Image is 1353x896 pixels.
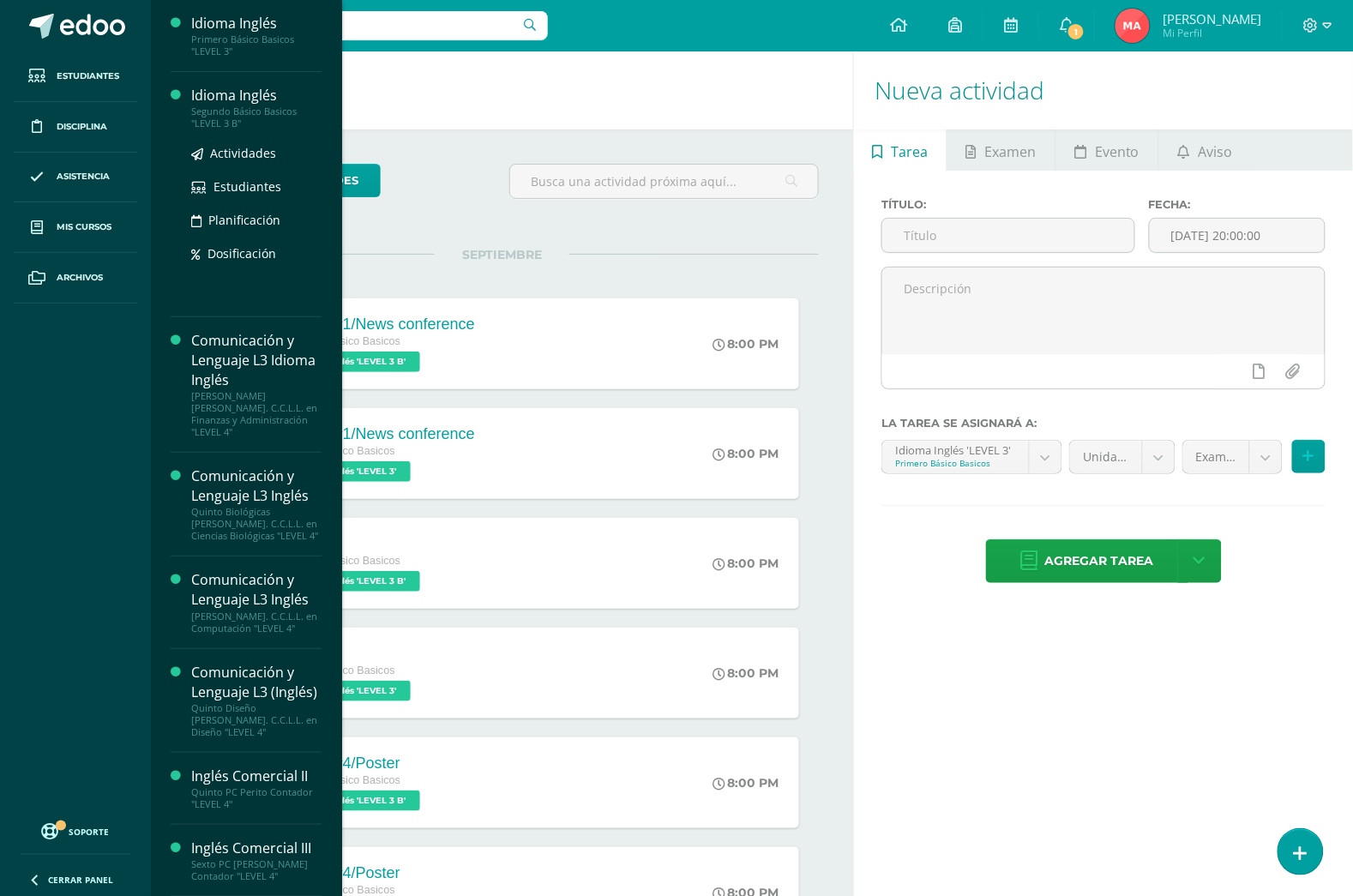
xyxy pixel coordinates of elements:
[191,244,322,263] a: Dosificación
[191,331,322,390] div: Comunicación y Lenguaje L3 Idioma Inglés
[281,791,420,811] span: Idioma Inglés 'LEVEL 3 B'
[191,839,322,858] div: Inglés Comercial III
[191,331,322,438] a: Comunicación y Lenguaje L3 Idioma Inglés[PERSON_NAME] [PERSON_NAME]. C.C.L.L. en Finanzas y Admin...
[713,336,779,352] div: 8:00 PM
[14,153,137,203] a: Asistencia
[882,219,1134,252] input: Título
[14,51,137,102] a: Estudiantes
[191,858,322,882] div: Sexto PC [PERSON_NAME] Contador "LEVEL 4"
[57,69,119,83] span: Estudiantes
[191,839,322,882] a: Inglés Comercial IIISexto PC [PERSON_NAME] Contador "LEVEL 4"
[191,86,322,105] div: Idioma Inglés
[881,198,1134,211] label: Título:
[191,767,322,786] div: Inglés Comercial II
[1163,26,1261,40] span: Mi Perfil
[1150,219,1325,252] input: Fecha de entrega
[1095,131,1140,172] span: Evento
[57,120,107,134] span: Disciplina
[191,210,322,230] a: Planificación
[191,86,322,129] a: Idioma InglésSegundo Básico Basicos "LEVEL 3 B"
[191,390,322,438] div: [PERSON_NAME] [PERSON_NAME]. C.C.L.L. en Finanzas y Administración "LEVEL 4"
[1198,131,1232,172] span: Aviso
[281,864,415,882] div: Activity #4/Poster
[191,702,322,738] div: Quinto Diseño [PERSON_NAME]. C.C.L.L. en Diseño "LEVEL 4"
[1045,540,1154,582] span: Agregar tarea
[1070,441,1174,473] a: Unidad 4
[191,506,322,542] div: Quinto Biológicas [PERSON_NAME]. C.C.L.L. en Ciencias Biológicas "LEVEL 4"
[713,556,779,571] div: 8:00 PM
[14,202,137,253] a: Mis cursos
[281,425,475,443] div: Activity #1/News conference
[881,417,1326,430] label: La tarea se asignará a:
[713,665,779,681] div: 8:00 PM
[191,786,322,810] div: Quinto PC Perito Contador "LEVEL 4"
[281,316,475,334] div: Activity #1/News conference
[281,571,420,592] span: Idioma Inglés 'LEVEL 3 B'
[713,775,779,791] div: 8:00 PM
[435,247,569,262] span: SEPTIEMBRE
[191,663,322,702] div: Comunicación y Lenguaje L3 (Inglés)
[213,178,281,195] span: Estudiantes
[191,33,322,57] div: Primero Básico Basicos "LEVEL 3"
[191,143,322,163] a: Actividades
[48,874,113,886] span: Cerrar panel
[191,570,322,634] a: Comunicación y Lenguaje L3 Inglés[PERSON_NAME]. C.C.L.L. en Computación "LEVEL 4"
[14,102,137,153] a: Disciplina
[210,145,276,161] span: Actividades
[281,352,420,372] span: Idioma Inglés 'LEVEL 3 B'
[208,212,280,228] span: Planificación
[281,535,424,553] div: Quiz #1
[191,663,322,738] a: Comunicación y Lenguaje L3 (Inglés)Quinto Diseño [PERSON_NAME]. C.C.L.L. en Diseño "LEVEL 4"
[281,645,415,663] div: Quiz #1
[1163,10,1261,27] span: [PERSON_NAME]
[1115,9,1150,43] img: 12ecad56ef4e52117aff8f81ddb9cf7f.png
[1159,129,1251,171] a: Aviso
[854,129,947,171] a: Tarea
[713,446,779,461] div: 8:00 PM
[191,105,322,129] div: Segundo Básico Basicos "LEVEL 3 B"
[191,466,322,542] a: Comunicación y Lenguaje L3 InglésQuinto Biológicas [PERSON_NAME]. C.C.L.L. en Ciencias Biológicas...
[21,819,130,842] a: Soporte
[985,131,1037,172] span: Examen
[207,245,276,262] span: Dosificación
[191,14,322,57] a: Idioma InglésPrimero Básico Basicos "LEVEL 3"
[1196,441,1236,473] span: Examen (40.0%)
[69,826,110,838] span: Soporte
[191,610,322,634] div: [PERSON_NAME]. C.C.L.L. en Computación "LEVEL 4"
[191,767,322,810] a: Inglés Comercial IIQuinto PC Perito Contador "LEVEL 4"
[895,441,1016,457] div: Idioma Inglés 'LEVEL 3'
[191,466,322,506] div: Comunicación y Lenguaje L3 Inglés
[57,170,110,183] span: Asistencia
[1183,441,1282,473] a: Examen (40.0%)
[1083,441,1128,473] span: Unidad 4
[191,14,322,33] div: Idioma Inglés
[892,131,929,172] span: Tarea
[281,681,411,701] span: Idioma Inglés 'LEVEL 3'
[1149,198,1326,211] label: Fecha:
[191,177,322,196] a: Estudiantes
[281,755,424,773] div: Activity #4/Poster
[14,253,137,304] a: Archivos
[281,461,411,482] span: Idioma Inglés 'LEVEL 3'
[57,271,103,285] span: Archivos
[510,165,819,198] input: Busca una actividad próxima aquí...
[191,570,322,610] div: Comunicación y Lenguaje L3 Inglés
[875,51,1332,129] h1: Nueva actividad
[895,457,1016,469] div: Primero Básico Basicos
[57,220,111,234] span: Mis cursos
[162,11,548,40] input: Busca un usuario...
[947,129,1055,171] a: Examen
[1067,22,1085,41] span: 1
[1056,129,1158,171] a: Evento
[171,51,833,129] h1: Actividades
[882,441,1061,473] a: Idioma Inglés 'LEVEL 3'Primero Básico Basicos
